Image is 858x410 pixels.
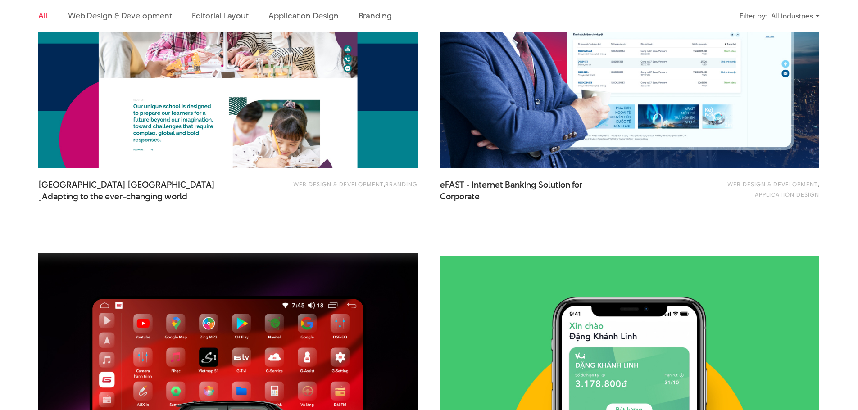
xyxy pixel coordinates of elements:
[440,179,620,202] span: eFAST - Internet Banking Solution for
[293,180,384,188] a: Web Design & Development
[68,10,172,21] a: Web Design & Development
[440,191,480,203] span: Corporate
[385,180,418,188] a: Branding
[266,179,418,197] div: ,
[755,190,819,198] a: Application Design
[268,10,338,21] a: Application Design
[771,8,820,24] div: All Industries
[740,8,767,24] div: Filter by:
[192,10,249,21] a: Editorial Layout
[667,179,819,199] div: ,
[38,179,218,202] a: [GEOGRAPHIC_DATA] [GEOGRAPHIC_DATA] -Adapting to the ever-changing world
[440,179,620,202] a: eFAST - Internet Banking Solution forCorporate
[42,191,187,203] span: Adapting to the ever-changing world
[727,180,818,188] a: Web Design & Development
[359,10,392,21] a: Branding
[38,10,48,21] a: All
[38,179,218,202] span: [GEOGRAPHIC_DATA] [GEOGRAPHIC_DATA] -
